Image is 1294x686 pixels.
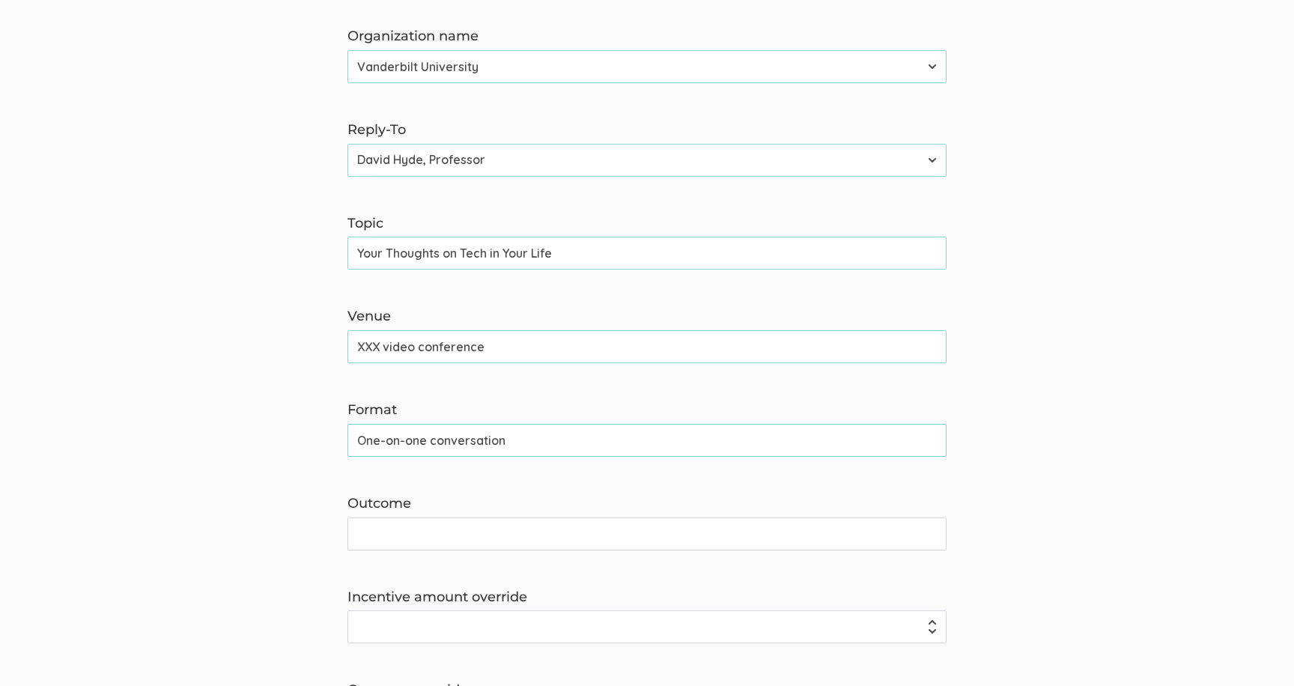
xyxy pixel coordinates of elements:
[347,307,947,327] label: Venue
[347,401,947,420] label: Format
[1219,614,1294,686] iframe: Chat Widget
[347,27,947,46] label: Organization name
[347,214,947,234] label: Topic
[347,121,947,140] label: Reply-To
[347,494,947,514] label: Outcome
[347,588,947,607] label: Incentive amount override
